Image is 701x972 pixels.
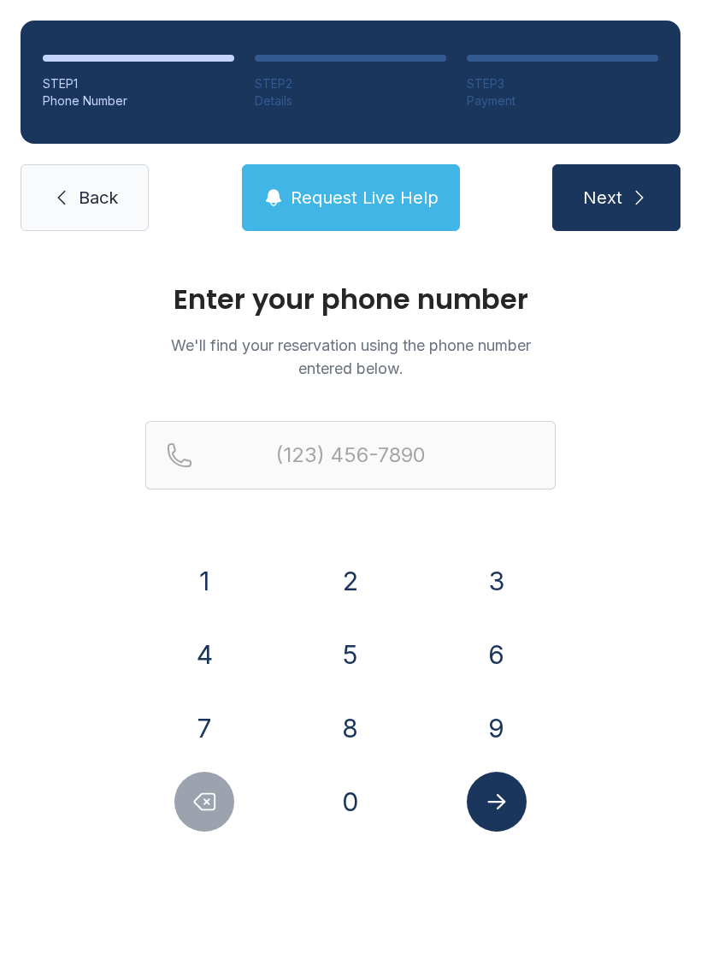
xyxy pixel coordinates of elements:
[174,625,234,685] button: 4
[321,551,380,611] button: 2
[321,772,380,832] button: 0
[145,334,556,380] p: We'll find your reservation using the phone number entered below.
[255,92,446,110] div: Details
[583,186,622,210] span: Next
[174,772,234,832] button: Delete number
[467,772,527,832] button: Submit lookup form
[43,75,234,92] div: STEP 1
[467,625,527,685] button: 6
[255,75,446,92] div: STEP 2
[467,92,658,110] div: Payment
[467,75,658,92] div: STEP 3
[467,551,527,611] button: 3
[467,698,527,758] button: 9
[79,186,118,210] span: Back
[43,92,234,110] div: Phone Number
[145,421,556,489] input: Reservation phone number
[321,698,380,758] button: 8
[291,186,439,210] span: Request Live Help
[145,286,556,313] h1: Enter your phone number
[174,551,234,611] button: 1
[321,625,380,685] button: 5
[174,698,234,758] button: 7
